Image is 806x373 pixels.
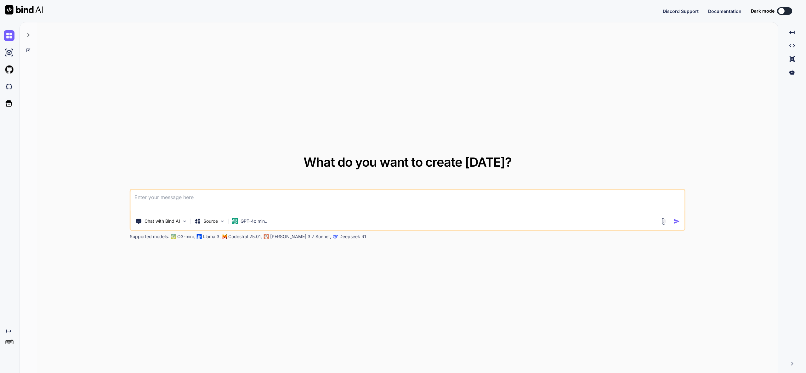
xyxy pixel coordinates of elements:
[751,8,775,14] span: Dark mode
[232,218,238,224] img: GPT-4o mini
[145,218,180,224] p: Chat with Bind AI
[223,234,227,239] img: Mistral-AI
[4,81,14,92] img: darkCloudIdeIcon
[264,234,269,239] img: claude
[333,234,338,239] img: claude
[203,218,218,224] p: Source
[5,5,43,14] img: Bind AI
[228,233,262,240] p: Codestral 25.01,
[130,233,169,240] p: Supported models:
[660,218,667,225] img: attachment
[4,30,14,41] img: chat
[4,47,14,58] img: ai-studio
[663,8,699,14] button: Discord Support
[304,154,512,170] span: What do you want to create [DATE]?
[177,233,195,240] p: O3-mini,
[197,234,202,239] img: Llama2
[708,9,741,14] span: Documentation
[220,219,225,224] img: Pick Models
[708,8,741,14] button: Documentation
[270,233,331,240] p: [PERSON_NAME] 3.7 Sonnet,
[4,64,14,75] img: githubLight
[171,234,176,239] img: GPT-4
[203,233,221,240] p: Llama 3,
[182,219,187,224] img: Pick Tools
[339,233,366,240] p: Deepseek R1
[241,218,267,224] p: GPT-4o min..
[663,9,699,14] span: Discord Support
[673,218,680,225] img: icon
